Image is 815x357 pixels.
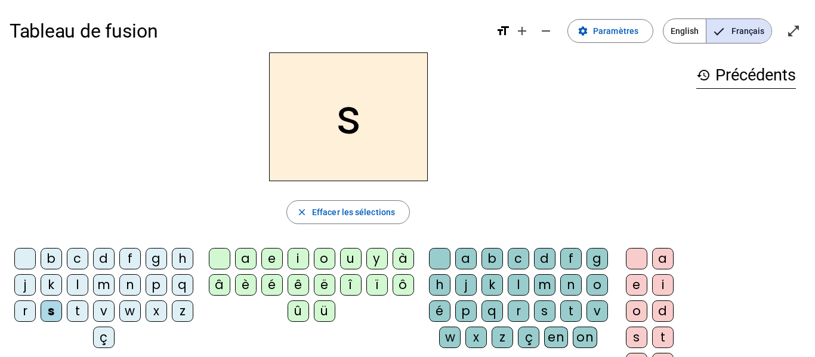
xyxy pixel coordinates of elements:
div: s [534,300,555,322]
div: i [652,274,674,296]
div: ç [93,327,115,348]
div: g [586,248,608,269]
div: t [652,327,674,348]
div: é [261,274,283,296]
mat-button-toggle-group: Language selection [663,18,772,44]
h1: Tableau de fusion [10,12,486,50]
div: ë [314,274,335,296]
div: g [146,248,167,269]
div: a [235,248,257,269]
div: ï [366,274,388,296]
button: Diminuer la taille de la police [534,19,558,43]
div: é [429,300,450,322]
mat-icon: settings [578,26,588,36]
mat-icon: add [515,24,529,38]
h2: s [269,52,428,181]
div: v [586,300,608,322]
div: î [340,274,362,296]
div: h [172,248,193,269]
div: k [41,274,62,296]
div: n [119,274,141,296]
mat-icon: open_in_full [786,24,801,38]
div: u [340,248,362,269]
div: x [465,327,487,348]
div: a [455,248,477,269]
div: m [93,274,115,296]
div: z [492,327,513,348]
div: v [93,300,115,322]
div: à [393,248,414,269]
div: d [93,248,115,269]
div: e [626,274,647,296]
span: Français [706,19,771,43]
div: è [235,274,257,296]
div: k [481,274,503,296]
mat-icon: format_size [496,24,510,38]
div: ô [393,274,414,296]
div: y [366,248,388,269]
div: o [626,300,647,322]
div: c [508,248,529,269]
mat-icon: remove [539,24,553,38]
span: Effacer les sélections [312,205,395,219]
div: on [573,327,597,348]
div: s [41,300,62,322]
div: e [261,248,283,269]
div: z [172,300,193,322]
div: s [626,327,647,348]
div: h [429,274,450,296]
h3: Précédents [696,62,796,89]
button: Paramètres [567,19,653,43]
div: i [288,248,309,269]
div: n [560,274,582,296]
div: p [146,274,167,296]
div: f [560,248,582,269]
div: d [652,300,674,322]
div: b [481,248,503,269]
span: English [663,19,706,43]
div: q [172,274,193,296]
div: q [481,300,503,322]
div: ç [518,327,539,348]
div: o [314,248,335,269]
div: x [146,300,167,322]
div: a [652,248,674,269]
div: r [14,300,36,322]
button: Effacer les sélections [286,200,410,224]
div: t [560,300,582,322]
span: Paramètres [593,24,638,38]
div: f [119,248,141,269]
div: r [508,300,529,322]
div: d [534,248,555,269]
div: w [119,300,141,322]
div: t [67,300,88,322]
div: en [544,327,568,348]
div: b [41,248,62,269]
div: j [455,274,477,296]
div: ê [288,274,309,296]
button: Entrer en plein écran [782,19,805,43]
div: w [439,327,461,348]
mat-icon: close [297,207,307,218]
div: â [209,274,230,296]
div: û [288,300,309,322]
div: l [508,274,529,296]
div: o [586,274,608,296]
div: j [14,274,36,296]
div: ü [314,300,335,322]
div: c [67,248,88,269]
div: m [534,274,555,296]
button: Augmenter la taille de la police [510,19,534,43]
div: p [455,300,477,322]
mat-icon: history [696,68,711,82]
div: l [67,274,88,296]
